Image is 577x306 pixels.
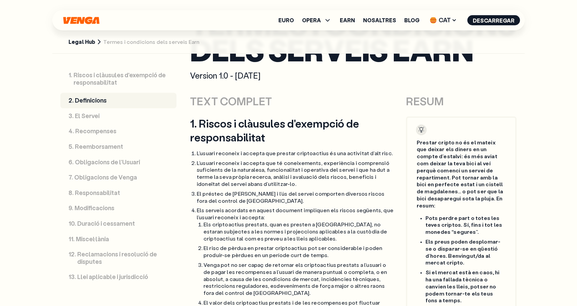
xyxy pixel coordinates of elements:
[60,200,176,216] a: 9.Modificacions
[103,38,199,46] span: Termes i condicions dels serveis Earn
[60,65,176,93] a: 1.Riscos i clàusules d'exempció de responsabilitat
[68,72,72,79] div: 1 .
[75,143,123,150] p: Reemborsament
[68,189,74,197] div: 8 .
[406,94,517,108] div: RESUM
[62,17,100,24] svg: Inici
[68,112,74,120] div: 3 .
[428,15,459,26] span: CAT
[60,216,176,231] a: 10.Duració i cessament
[420,238,506,266] li: Els preus poden desplomar-se o disparar-se en qüestió d’hores. Benvingut/da al mercat cripto.
[404,18,419,23] a: Blog
[203,221,394,242] li: Els criptoactius prestats, quan es presten a [GEOGRAPHIC_DATA], no estaran subjectes a les normes...
[197,160,394,188] li: L’usuari reconeix i accepta que té coneixements, experiència i comprensió suficients de la natura...
[60,269,176,285] a: 13.Llei aplicable i jurisdicció
[190,11,517,62] h1: Termes i condicions dels serveis Earn
[77,273,148,281] p: Llei aplicable i jurisdicció
[75,128,116,135] p: Recompenses
[68,97,74,104] div: 2 .
[278,18,294,23] a: Euro
[60,231,176,247] a: 11.Miscel·lània
[74,72,168,86] p: Riscos i clàusules d'exempció de responsabilitat
[60,155,176,170] a: 6.Obligacions de l’Usuari
[68,174,73,181] div: 7 .
[60,108,176,124] a: 3.El Servei
[417,139,506,209] p: Prestar cripto no és el mateix que deixar els diners en un compte d’estalvi: és més aviat com dei...
[68,143,74,150] div: 5 .
[190,94,406,108] div: TEXT COMPLET
[363,18,396,23] a: Nosaltres
[190,71,517,81] div: Version 1.0 - [DATE]
[420,269,506,304] li: Si el mercat està en caos, hi ha una fallada tècnica o canvien les lleis, potser no podem tornar-...
[68,235,75,243] div: 11 .
[68,38,95,46] a: Legal Hub
[77,220,135,227] p: Duració i cessament
[75,159,140,166] p: Obligacions de l’Usuari
[68,128,74,135] div: 4 .
[302,18,321,23] span: OPERA
[430,17,437,24] img: flag-cat
[68,220,76,227] div: 10 .
[77,251,168,265] p: Reclamacions i resolució de disputes
[75,112,100,120] p: El Servei
[60,247,176,269] a: 12.Reclamacions i resolució de disputes
[68,159,74,166] div: 6 .
[197,190,394,204] li: El préstec de [PERSON_NAME] i l’ús del servei comporten diversos riscos fora del control de [GEOG...
[197,150,394,157] li: L’usuari reconeix i accepta que prestar criptoactius és una activitat d’alt risc.
[60,93,176,108] a: 2.Definicions
[340,18,355,23] a: Earn
[68,204,73,212] div: 9 .
[68,273,76,281] div: 13 .
[302,16,332,24] span: OPERA
[76,235,109,243] p: Miscel·lània
[75,204,114,212] p: Modificacions
[60,123,176,139] a: 4.Recompenses
[190,116,394,144] h2: 1. Riscos i clàusules d'exempció de responsabilitat
[203,245,394,259] li: El risc de pèrdua en prestar criptoactius pot ser considerable i poden produir-se pèrdues en un p...
[60,139,176,155] a: 5.Reemborsament
[68,251,76,258] div: 12 .
[203,261,394,297] li: Venga pot no ser capaç de retornar els criptoactius prestats a l’usuari o de pagar les recompense...
[60,170,176,185] a: 7.Obligacions de Venga
[420,215,506,235] li: Pots perdre part o totes les teves criptos. Sí, fins i tot les monedes “segures”.
[75,189,120,197] p: Responsabilitat
[467,15,520,25] button: Descarregar
[74,174,137,181] p: Obligacions de Venga
[60,185,176,201] a: 8.Responsabilitat
[75,97,107,104] p: Definicions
